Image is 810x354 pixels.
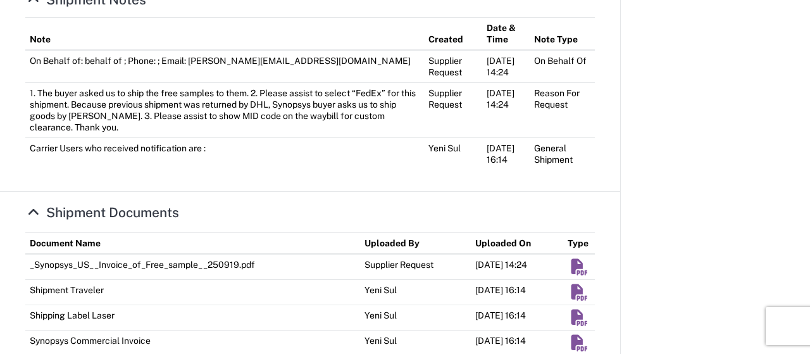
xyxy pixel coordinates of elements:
th: Uploaded On [471,232,563,254]
th: Note Type [530,18,595,51]
td: General Shipment [530,138,595,170]
td: Shipping Label Laser [25,305,360,330]
em: Download [570,335,589,351]
th: Type [563,232,595,254]
td: [DATE] 16:14 [471,279,563,305]
td: Reason For Request [530,83,595,138]
td: Carrier Users who received notification are : [25,138,424,170]
td: [DATE] 14:24 [471,254,563,280]
a: Hide Details [25,205,179,220]
td: [DATE] 16:14 [471,305,563,330]
td: Yeni Sul [424,138,482,170]
th: Uploaded By [360,232,471,254]
th: Note [25,18,424,51]
td: [DATE] 16:14 [482,138,530,170]
td: Yeni Sul [360,305,471,330]
th: Date & Time [482,18,530,51]
td: Supplier Request [424,50,482,83]
td: [DATE] 14:24 [482,50,530,83]
em: Download [570,259,589,275]
td: Supplier Request [360,254,471,280]
td: Supplier Request [424,83,482,138]
td: Shipment Traveler [25,279,360,305]
em: Download [570,310,589,326]
td: On Behalf Of [530,50,595,83]
td: _Synopsys_US__Invoice_of_Free_sample__250919.pdf [25,254,360,280]
td: 1. The buyer asked us to ship the free samples to them. 2. Please assist to select “FedEx” for th... [25,83,424,138]
td: Yeni Sul [360,279,471,305]
td: [DATE] 14:24 [482,83,530,138]
table: Shipment Notes [25,17,595,170]
em: Download [570,284,589,300]
td: On Behalf of: behalf of ; Phone: ; Email: [PERSON_NAME][EMAIL_ADDRESS][DOMAIN_NAME] [25,50,424,83]
th: Created [424,18,482,51]
th: Document Name [25,232,360,254]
